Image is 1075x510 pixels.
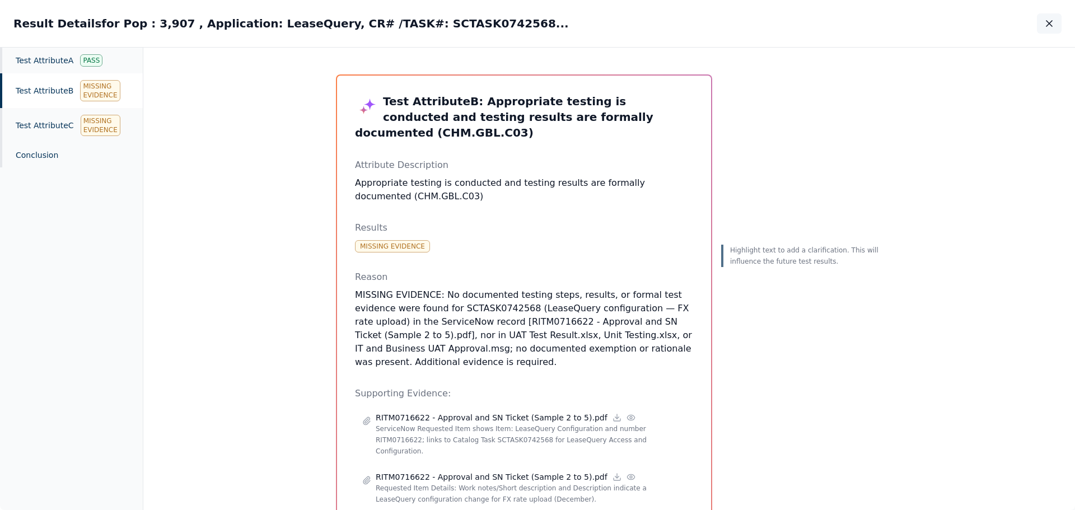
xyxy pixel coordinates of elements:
[80,80,120,101] div: Missing Evidence
[612,413,622,423] a: Download file
[355,288,693,369] p: MISSING EVIDENCE: No documented testing steps, results, or formal test evidence were found for SC...
[355,93,693,141] h3: Test Attribute B : Appropriate testing is conducted and testing results are formally documented (...
[13,16,569,31] h2: Result Details for Pop : 3,907 , Application: LeaseQuery, CR# /TASK#: SCTASK0742568...
[355,221,693,235] p: Results
[376,483,686,505] p: Requested Item Details: Work notes/Short description and Description indicate a LeaseQuery config...
[355,158,693,172] p: Attribute Description
[376,412,607,423] p: RITM0716622 - Approval and SN Ticket (Sample 2 to 5).pdf
[355,176,693,203] p: Appropriate testing is conducted and testing results are formally documented (CHM.GBL.C03)
[376,471,607,483] p: RITM0716622 - Approval and SN Ticket (Sample 2 to 5).pdf
[80,54,102,67] div: Pass
[612,472,622,482] a: Download file
[730,245,882,267] p: Highlight text to add a clarification. This will influence the future test results.
[355,270,693,284] p: Reason
[376,423,686,457] p: ServiceNow Requested Item shows Item: LeaseQuery Configuration and number RITM0716622; links to C...
[81,115,120,136] div: Missing Evidence
[355,240,430,252] div: Missing Evidence
[355,387,693,400] p: Supporting Evidence:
